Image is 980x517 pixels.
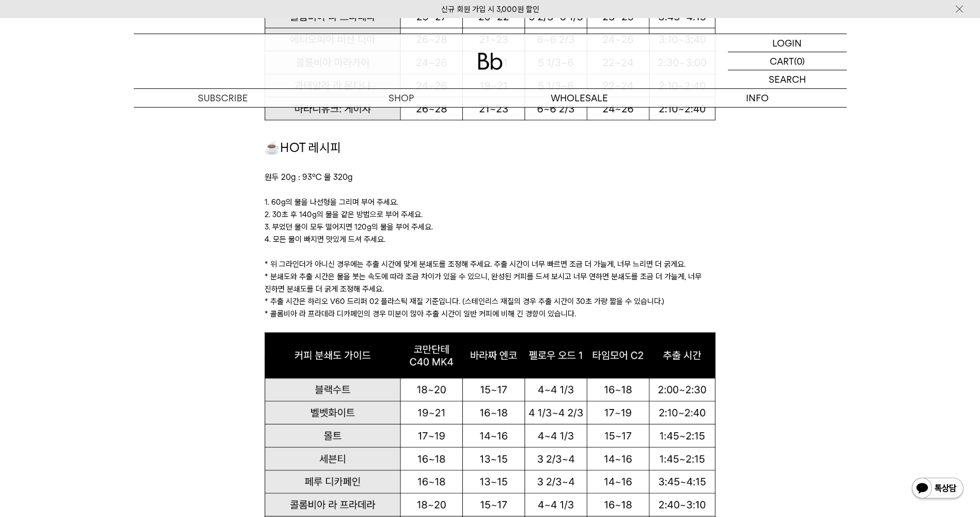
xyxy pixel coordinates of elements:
a: CART (0) [728,52,847,70]
p: CART [770,52,794,70]
a: LOGIN [728,34,847,52]
p: * 추출 시간은 하리오 V60 드리퍼 02 플라스틱 재질 기준입니다. (스테인리스 재질의 경우 추출 시간이 30초 가량 짧을 수 있습니다.) [265,295,715,308]
p: WHOLESALE [490,89,668,107]
img: 로고 [478,53,503,70]
a: SUBSCRIBE [134,89,312,107]
p: * 분쇄도와 추출 시간은 물을 붓는 속도에 따라 조금 차이가 있을 수 있으니, 완성된 커피를 드셔 보시고 너무 연하면 분쇄도를 조금 더 가늘게, 너무 진하면 분쇄도를 더 굵게... [265,270,715,295]
a: SHOP [312,89,490,107]
p: 1. 60g의 물을 나선형을 그리며 부어 주세요. [265,196,715,208]
a: 신규 회원 가입 시 3,000원 할인 [441,5,539,14]
img: 카카오톡 채널 1:1 채팅 버튼 [911,477,965,501]
p: 4. 모든 물이 빠지면 맛있게 드셔 주세요. [265,233,715,246]
p: * 위 그라인더가 아니신 경우에는 추출 시간에 맞게 분쇄도를 조정해 주세요. 추출 시간이 너무 빠르면 조금 더 가늘게, 너무 느리면 더 굵게요. [265,258,715,270]
p: * 콜롬비아 라 프라데라 디카페인의 경우 미분이 많아 추출 시간이 일반 커피에 비해 긴 경향이 있습니다. [265,308,715,320]
p: 2. 30초 후 140g의 물을 같은 방법으로 부어 주세요. [265,208,715,221]
p: INFO [668,89,847,107]
span: 원두 20g : 93℃ 물 320g [265,172,353,182]
p: SEARCH [769,70,806,88]
p: 3. 부었던 물이 모두 떨어지면 120g의 물을 부어 주세요. [265,221,715,233]
p: (0) [794,52,805,70]
span: ☕HOT 레시피 [265,140,341,155]
p: LOGIN [772,34,802,52]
